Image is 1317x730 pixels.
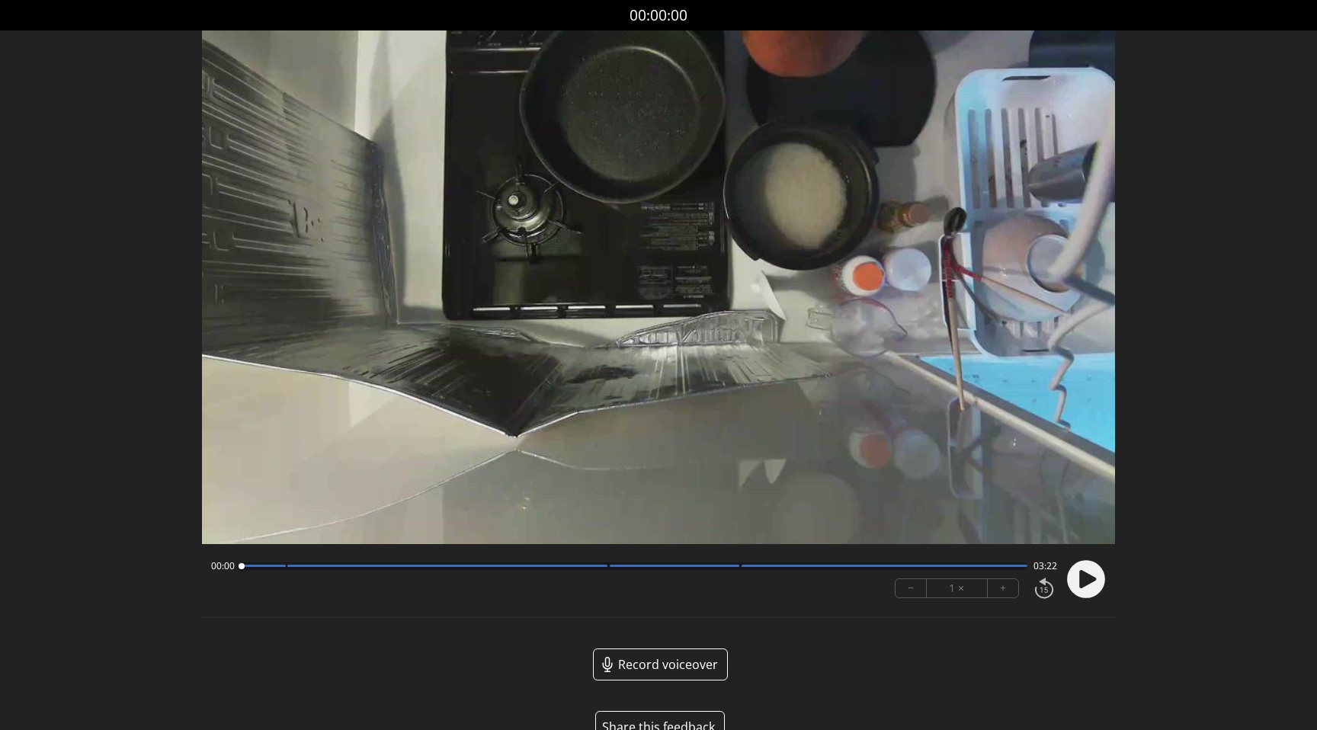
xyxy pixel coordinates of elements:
[927,579,988,597] div: 1 ×
[630,5,687,27] a: 00:00:00
[618,655,718,674] span: Record voiceover
[593,648,728,680] a: Record voiceover
[896,579,927,597] button: −
[988,579,1018,597] button: +
[1033,560,1057,572] span: 03:22
[211,560,235,572] span: 00:00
